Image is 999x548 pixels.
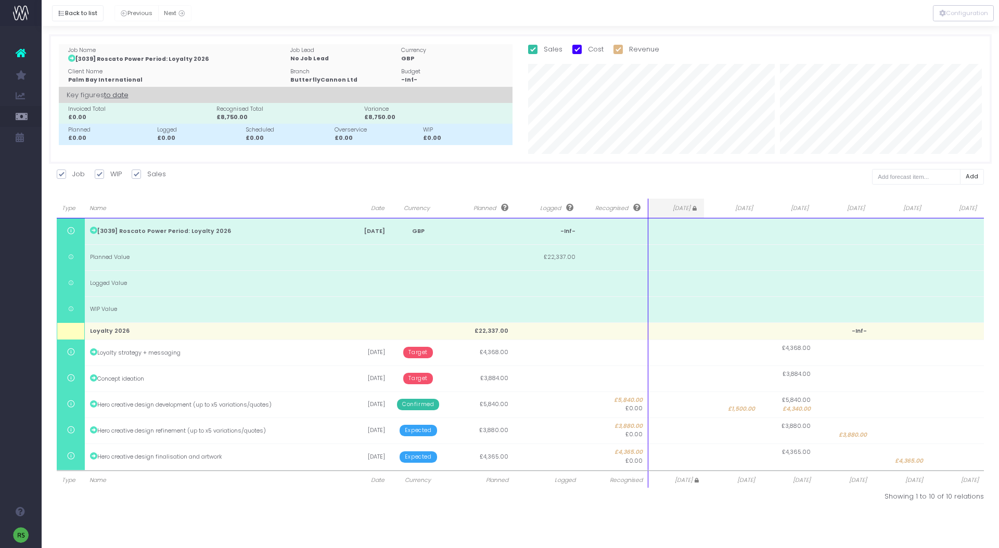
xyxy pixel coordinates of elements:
div: Overservice [335,126,419,134]
div: Palm Bay International [68,76,286,84]
td: £22,337.00 [446,322,514,340]
div: Client Name [68,68,286,76]
td: £3,880.00 [446,417,514,443]
img: images/default_profile_image.png [13,527,29,543]
span: [DATE] [933,204,977,213]
td: Hero creative design refinement (up to x5 variations/quotes) [85,417,340,443]
td: Hero creative design development (up to x5 variations/quotes) [85,392,340,417]
span: Target [403,373,433,384]
div: Branch [290,68,397,76]
td: Planned Value [85,244,340,270]
td: Loyalty strategy + messaging [85,340,340,366]
div: Currency [401,46,508,55]
span: [DATE] [877,204,921,213]
td: [DATE] [340,443,390,469]
label: Sales [528,44,562,55]
button: Next [158,5,191,21]
span: Currency [395,204,439,213]
span: Confirmed [397,399,439,410]
span: [DATE] [877,476,923,485]
div: Vertical button group [933,5,994,21]
span: Expected [400,425,437,436]
div: Invoiced Total [68,105,212,113]
span: Type [62,476,80,485]
td: [DATE] [340,218,390,244]
span: [DATE] [654,204,697,213]
div: -Inf- [401,76,508,84]
td: Hero creative design finalisation and artwork [85,443,340,469]
div: ButterflyCannon Ltd [290,76,397,84]
button: Previous [114,5,159,21]
span: Planned [454,204,508,213]
span: [DATE] [821,204,865,213]
div: Recognised Total [216,105,360,113]
td: Logged Value [85,270,340,296]
span: £4,368.00 [782,344,811,353]
div: £0.00 [157,134,242,142]
td: [DATE] [340,366,390,392]
span: [DATE] [821,476,867,485]
span: Expected [400,451,437,463]
td: £3,884.00 [446,366,514,392]
span: Type [62,204,78,213]
td: £22,337.00 [514,244,581,270]
span: [DATE] [933,476,979,485]
span: Currency [395,476,441,485]
div: £8,750.00 [216,113,360,122]
div: Budget [401,68,508,76]
div: £0.00 [68,113,212,122]
button: Back to list [52,5,104,21]
label: Job [57,169,85,179]
td: Concept ideation [85,366,340,392]
div: £0.00 [423,134,508,142]
button: Add [960,169,984,185]
td: £5,840.00 [446,392,514,417]
span: [DATE] [709,204,753,213]
span: Date [345,476,385,485]
td: £4,368.00 [446,340,514,366]
div: WIP [423,126,508,134]
td: -Inf- [514,218,581,244]
div: £0.00 [68,134,153,142]
span: Recognised [586,204,641,213]
span: Name [89,476,334,485]
div: GBP [401,55,508,63]
td: [DATE] [340,392,390,417]
span: £4,365.00 [895,457,923,465]
span: £3,880.00 [782,422,811,430]
span: Key figures [67,87,129,103]
td: £4,365.00 [446,443,514,469]
label: WIP [95,169,122,179]
span: -Inf- [852,327,867,335]
span: Logged [519,476,575,485]
div: Job Name [68,46,286,55]
td: Loyalty 2026 [85,322,340,340]
span: Date [347,204,385,213]
td: [DATE] [340,417,390,443]
td: WIP Value [85,296,340,322]
span: £1,500.00 [728,405,755,413]
span: [DATE] [765,204,809,213]
span: £0.00 [625,430,643,439]
span: £3,880.00 [839,431,867,439]
div: £8,750.00 [364,113,508,122]
span: £4,340.00 [783,405,811,413]
div: Job Lead [290,46,397,55]
label: Sales [132,169,166,179]
button: Configuration [933,5,994,21]
td: GBP [390,218,446,244]
div: Variance [364,105,508,113]
div: £0.00 [335,134,419,142]
div: Scheduled [246,126,330,134]
span: [DATE] [765,476,811,485]
span: £3,880.00 [586,422,643,430]
td: [3039] Roscato Power Period: Loyalty 2026 [85,218,340,244]
label: Cost [572,44,604,55]
span: £5,840.00 [782,396,811,405]
div: Planned [68,126,153,134]
div: £0.00 [246,134,330,142]
div: No Job Lead [290,55,397,63]
span: [DATE] [709,476,755,485]
span: [DATE] [654,476,699,485]
span: £0.00 [625,457,643,465]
